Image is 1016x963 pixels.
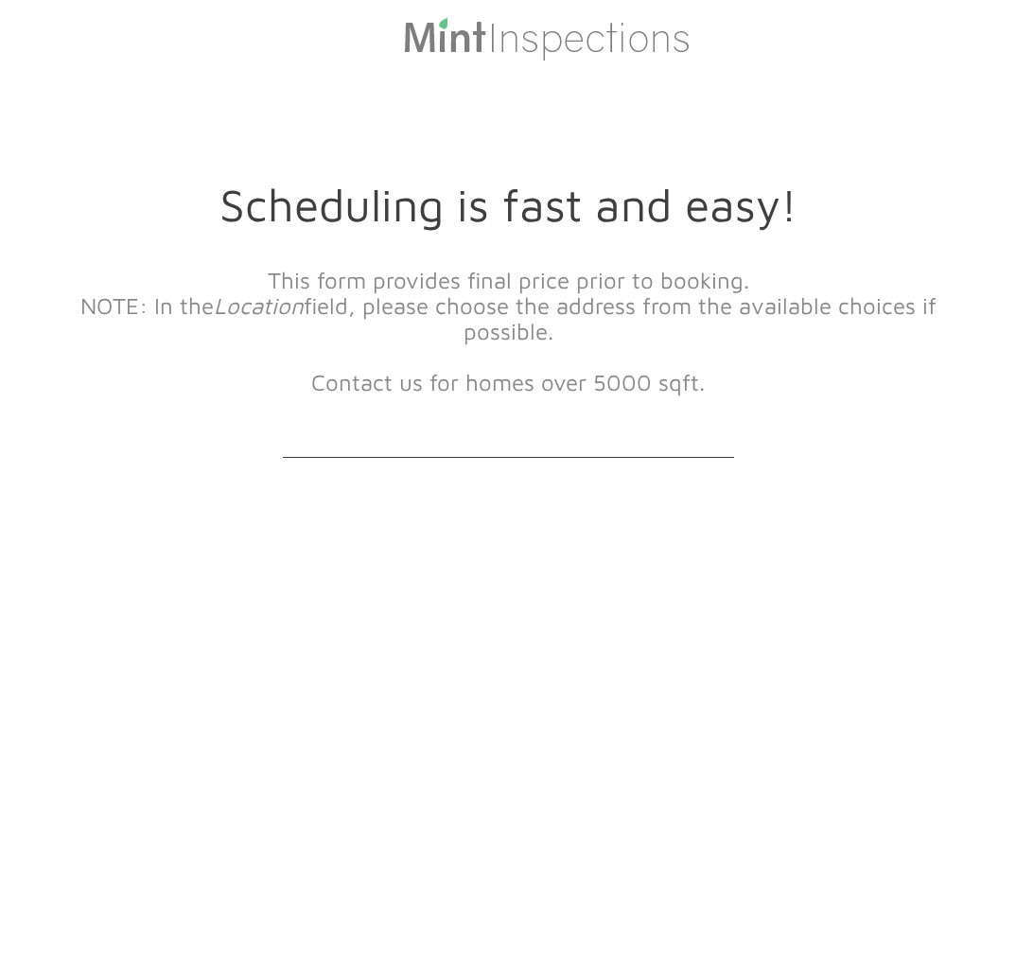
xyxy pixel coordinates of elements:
font: NOTE: In the field, please choose the address from the available choices if possible. ​Contact us... [80,292,937,395]
div: ​ [57,246,959,438]
font: Scheduling is fast and easy! [219,178,797,231]
img: Mint Inspections [402,15,691,61]
em: Location [214,292,304,319]
font: This form provides final price prior to booking. [268,267,749,293]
